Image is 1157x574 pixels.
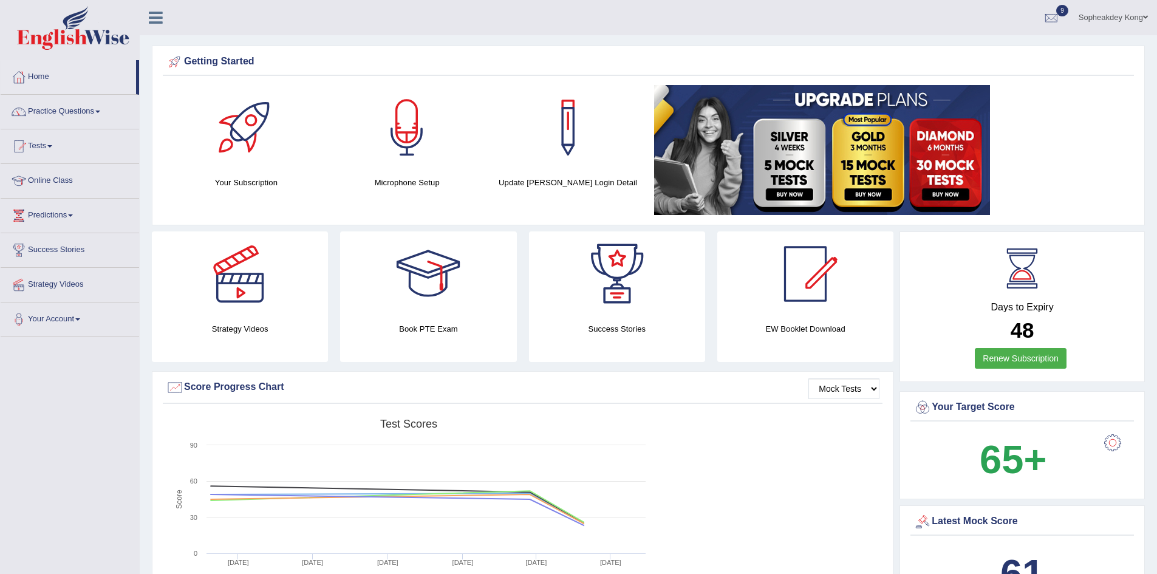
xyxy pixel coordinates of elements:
[1,268,139,298] a: Strategy Videos
[452,559,474,566] tspan: [DATE]
[190,442,197,449] text: 90
[380,418,437,430] tspan: Test scores
[913,302,1131,313] h4: Days to Expiry
[980,437,1046,482] b: 65+
[975,348,1067,369] a: Renew Subscription
[302,559,323,566] tspan: [DATE]
[494,176,643,189] h4: Update [PERSON_NAME] Login Detail
[190,514,197,521] text: 30
[377,559,398,566] tspan: [DATE]
[1,129,139,160] a: Tests
[717,323,893,335] h4: EW Booklet Download
[600,559,621,566] tspan: [DATE]
[190,477,197,485] text: 60
[1,60,136,91] a: Home
[172,176,321,189] h4: Your Subscription
[1,233,139,264] a: Success Stories
[333,176,482,189] h4: Microphone Setup
[340,323,516,335] h4: Book PTE Exam
[1,95,139,125] a: Practice Questions
[152,323,328,335] h4: Strategy Videos
[175,490,183,509] tspan: Score
[1,164,139,194] a: Online Class
[1,302,139,333] a: Your Account
[913,398,1131,417] div: Your Target Score
[228,559,249,566] tspan: [DATE]
[166,53,1131,71] div: Getting Started
[1011,318,1034,342] b: 48
[526,559,547,566] tspan: [DATE]
[166,378,879,397] div: Score Progress Chart
[913,513,1131,531] div: Latest Mock Score
[529,323,705,335] h4: Success Stories
[1,199,139,229] a: Predictions
[194,550,197,557] text: 0
[654,85,990,215] img: small5.jpg
[1056,5,1068,16] span: 9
